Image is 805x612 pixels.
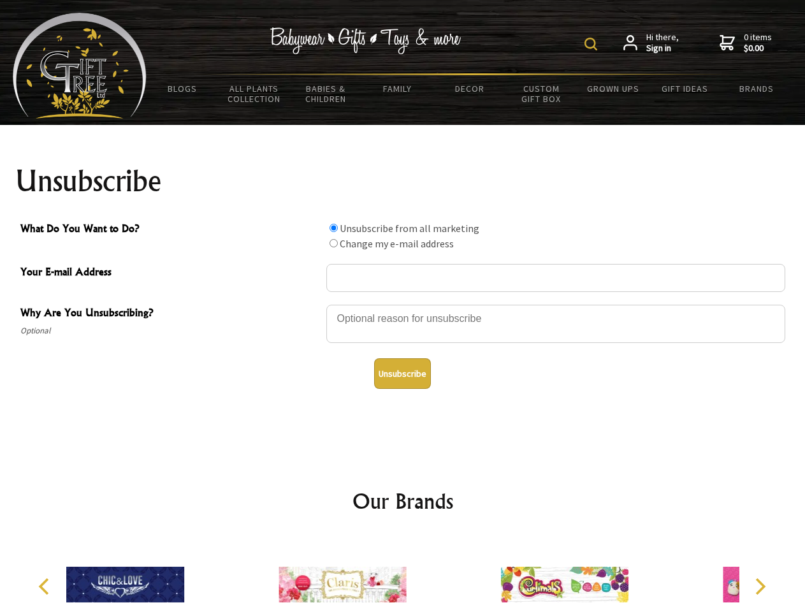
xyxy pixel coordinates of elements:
[584,38,597,50] img: product search
[13,13,147,119] img: Babyware - Gifts - Toys and more...
[374,358,431,389] button: Unsubscribe
[270,27,461,54] img: Babywear - Gifts - Toys & more
[646,32,679,54] span: Hi there,
[340,222,479,235] label: Unsubscribe from all marketing
[577,75,649,102] a: Grown Ups
[623,32,679,54] a: Hi there,Sign in
[326,305,785,343] textarea: Why Are You Unsubscribing?
[20,305,320,323] span: Why Are You Unsubscribing?
[649,75,721,102] a: Gift Ideas
[746,572,774,601] button: Next
[25,486,780,516] h2: Our Brands
[15,166,790,196] h1: Unsubscribe
[219,75,291,112] a: All Plants Collection
[20,323,320,339] span: Optional
[20,221,320,239] span: What Do You Want to Do?
[505,75,577,112] a: Custom Gift Box
[744,31,772,54] span: 0 items
[720,32,772,54] a: 0 items$0.00
[147,75,219,102] a: BLOGS
[32,572,60,601] button: Previous
[20,264,320,282] span: Your E-mail Address
[330,239,338,247] input: What Do You Want to Do?
[362,75,434,102] a: Family
[646,43,679,54] strong: Sign in
[290,75,362,112] a: Babies & Children
[744,43,772,54] strong: $0.00
[433,75,505,102] a: Decor
[340,237,454,250] label: Change my e-mail address
[326,264,785,292] input: Your E-mail Address
[721,75,793,102] a: Brands
[330,224,338,232] input: What Do You Want to Do?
